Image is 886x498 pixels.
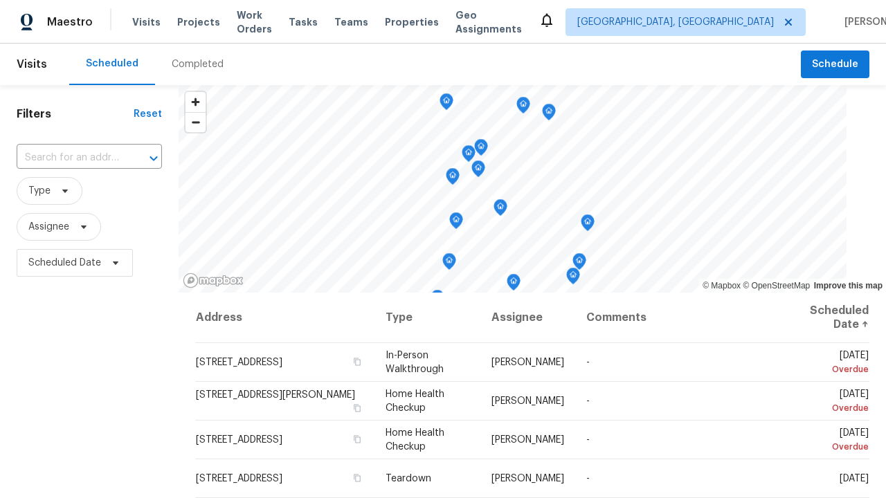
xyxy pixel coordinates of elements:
span: - [586,474,590,483]
span: Zoom out [186,113,206,132]
div: Map marker [542,104,556,125]
div: Completed [172,57,224,71]
span: Visits [132,15,161,29]
h1: Filters [17,107,134,121]
span: Maestro [47,15,93,29]
span: [GEOGRAPHIC_DATA], [GEOGRAPHIC_DATA] [577,15,774,29]
button: Zoom in [186,92,206,112]
span: Teams [334,15,368,29]
span: [DATE] [840,474,869,483]
div: Map marker [431,290,444,311]
span: - [586,396,590,406]
th: Scheduled Date ↑ [777,293,869,343]
div: Map marker [507,274,521,295]
span: - [586,435,590,445]
a: OpenStreetMap [743,281,810,290]
span: [DATE] [788,389,869,415]
a: Mapbox homepage [183,273,244,288]
span: [DATE] [788,351,869,376]
span: Tasks [289,17,318,27]
div: Map marker [462,145,476,167]
span: - [586,358,590,367]
canvas: Map [179,85,847,293]
div: Map marker [449,212,463,234]
span: Home Health Checkup [386,389,444,413]
a: Mapbox [703,281,741,290]
div: Map marker [474,139,488,160]
th: Type [374,293,480,343]
div: Map marker [566,268,580,289]
span: [STREET_ADDRESS] [196,435,282,445]
div: Map marker [581,214,595,236]
div: Map marker [572,253,586,275]
span: Geo Assignments [455,8,522,36]
div: Map marker [471,160,485,182]
span: [STREET_ADDRESS] [196,474,282,483]
span: Visits [17,49,47,80]
span: In-Person Walkthrough [386,351,444,374]
button: Copy Address [351,433,363,445]
div: Reset [134,107,162,121]
span: Projects [177,15,220,29]
button: Schedule [801,50,869,79]
span: [STREET_ADDRESS] [196,358,282,367]
span: [PERSON_NAME] [491,435,564,445]
a: Improve this map [814,281,883,290]
div: Map marker [440,93,453,115]
span: [STREET_ADDRESS][PERSON_NAME] [196,390,355,400]
div: Map marker [442,253,456,275]
div: Map marker [446,168,460,190]
span: Teardown [386,474,431,483]
span: [DATE] [788,428,869,454]
span: Properties [385,15,439,29]
span: Assignee [28,220,69,234]
span: [PERSON_NAME] [491,474,564,483]
button: Zoom out [186,112,206,132]
span: [PERSON_NAME] [491,358,564,367]
button: Copy Address [351,356,363,368]
span: Schedule [812,56,858,73]
input: Search for an address... [17,147,123,169]
span: Type [28,184,51,198]
span: Scheduled Date [28,256,101,270]
span: Work Orders [237,8,272,36]
th: Comments [575,293,777,343]
span: [PERSON_NAME] [491,396,564,406]
span: Home Health Checkup [386,428,444,452]
div: Scheduled [86,57,138,71]
button: Copy Address [351,402,363,414]
th: Address [195,293,374,343]
button: Copy Address [351,472,363,484]
th: Assignee [480,293,575,343]
div: Overdue [788,362,869,376]
div: Map marker [494,199,507,221]
div: Overdue [788,440,869,454]
button: Open [144,149,163,168]
div: Map marker [516,97,530,118]
div: Overdue [788,401,869,415]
